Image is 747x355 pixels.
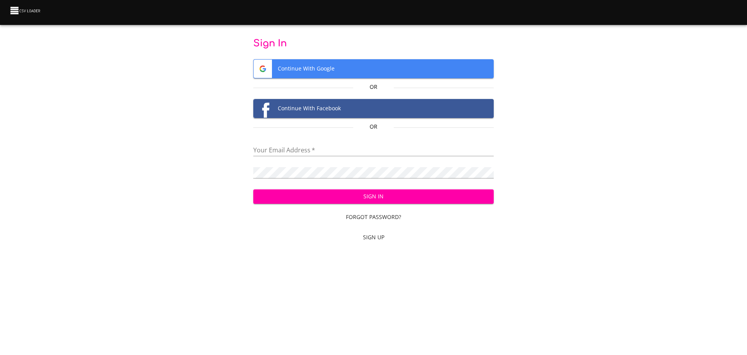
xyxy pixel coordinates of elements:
img: Facebook logo [254,99,272,118]
p: Sign In [253,37,494,50]
p: Or [353,83,393,91]
span: Continue With Facebook [254,99,494,118]
p: Or [353,123,393,131]
button: Google logoContinue With Google [253,59,494,78]
span: Sign In [260,192,488,201]
span: Continue With Google [254,60,494,78]
button: Sign In [253,189,494,204]
button: Facebook logoContinue With Facebook [253,99,494,118]
img: Google logo [254,60,272,78]
a: Sign Up [253,230,494,245]
img: CSV Loader [9,5,42,16]
span: Sign Up [256,233,491,242]
a: Forgot Password? [253,210,494,224]
span: Forgot Password? [256,212,491,222]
